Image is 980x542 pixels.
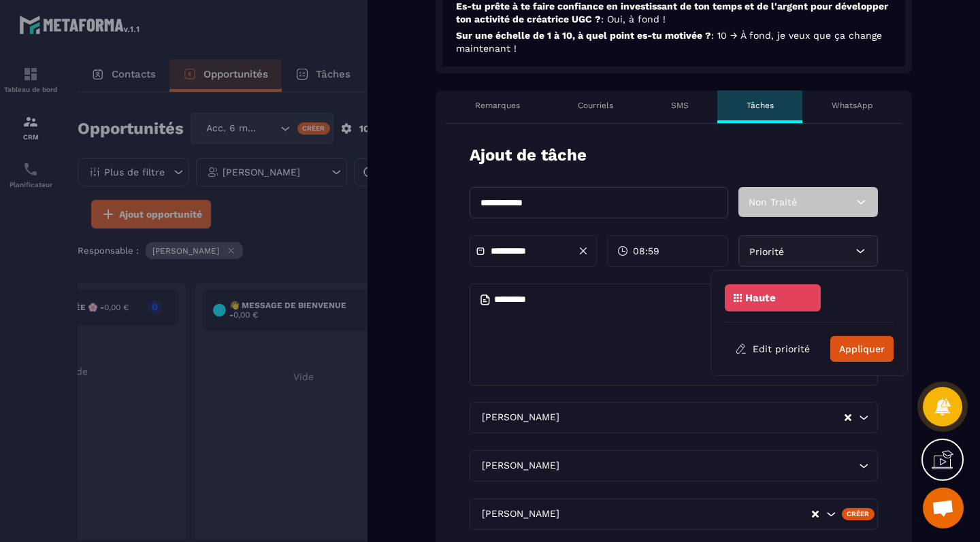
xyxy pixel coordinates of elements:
[745,293,776,303] p: Haute
[725,337,820,361] button: Edit priorité
[470,450,878,481] div: Search for option
[830,336,894,362] button: Appliquer
[478,410,562,425] span: [PERSON_NAME]
[470,144,587,167] p: Ajout de tâche
[747,100,774,111] p: Tâches
[478,507,562,522] span: [PERSON_NAME]
[749,246,784,257] span: Priorité
[562,458,855,473] input: Search for option
[832,100,873,111] p: WhatsApp
[845,413,851,423] button: Clear Selected
[470,498,878,530] div: Search for option
[470,402,878,433] div: Search for option
[923,488,964,528] a: Ouvrir le chat
[749,197,797,207] span: Non Traité
[671,100,689,111] p: SMS
[578,100,613,111] p: Courriels
[475,100,520,111] p: Remarques
[562,410,843,425] input: Search for option
[812,509,819,520] button: Clear Selected
[478,458,562,473] span: [PERSON_NAME]
[633,244,659,258] span: 08:59
[842,508,875,520] div: Créer
[562,507,811,522] input: Search for option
